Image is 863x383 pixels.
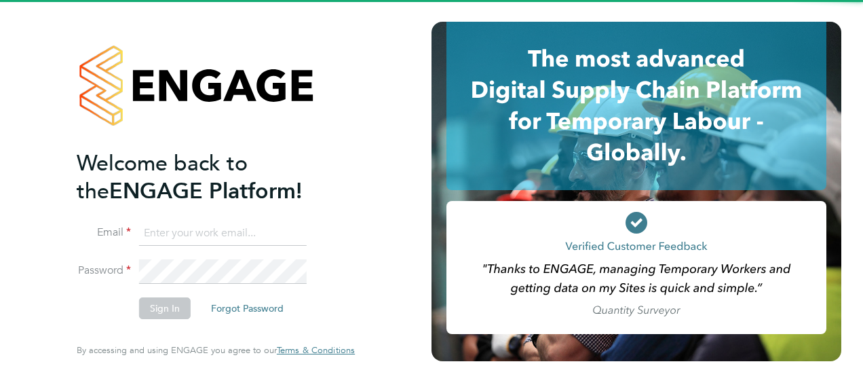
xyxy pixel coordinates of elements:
span: Welcome back to the [77,150,248,204]
span: By accessing and using ENGAGE you agree to our [77,344,355,356]
label: Password [77,263,131,278]
a: Terms & Conditions [277,345,355,356]
label: Email [77,225,131,240]
span: Terms & Conditions [277,344,355,356]
button: Forgot Password [200,297,294,319]
h2: ENGAGE Platform! [77,149,341,205]
input: Enter your work email... [139,221,307,246]
button: Sign In [139,297,191,319]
